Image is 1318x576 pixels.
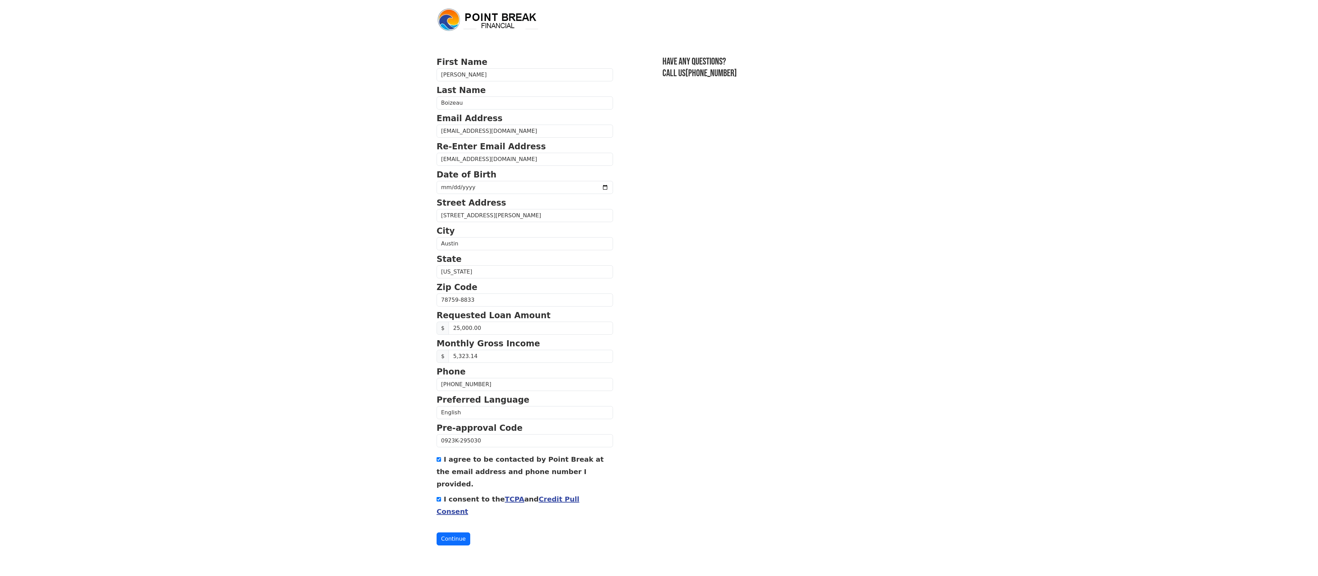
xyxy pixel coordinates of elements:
[437,85,486,95] strong: Last Name
[437,153,613,166] input: Re-Enter Email Address
[437,170,496,180] strong: Date of Birth
[505,495,524,503] a: TCPA
[437,283,477,292] strong: Zip Code
[437,367,466,377] strong: Phone
[437,434,613,447] input: Pre-approval Code
[437,378,613,391] input: Phone
[437,532,470,545] button: Continue
[662,56,881,68] h3: Have any questions?
[437,125,613,138] input: Email Address
[437,68,613,81] input: First Name
[437,395,529,405] strong: Preferred Language
[437,8,540,32] img: logo.png
[437,350,449,363] span: $
[437,96,613,110] input: Last Name
[437,495,579,516] label: I consent to the and
[449,322,613,335] input: Requested Loan Amount
[437,311,551,320] strong: Requested Loan Amount
[685,68,737,79] a: [PHONE_NUMBER]
[449,350,613,363] input: Monthly Gross Income
[437,237,613,250] input: City
[437,254,462,264] strong: State
[437,142,546,151] strong: Re-Enter Email Address
[437,114,502,123] strong: Email Address
[437,423,523,433] strong: Pre-approval Code
[437,322,449,335] span: $
[437,455,604,488] label: I agree to be contacted by Point Break at the email address and phone number I provided.
[437,209,613,222] input: Street Address
[437,226,455,236] strong: City
[437,293,613,307] input: Zip Code
[437,337,613,350] p: Monthly Gross Income
[437,198,506,208] strong: Street Address
[662,68,881,79] h3: Call us
[437,57,487,67] strong: First Name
